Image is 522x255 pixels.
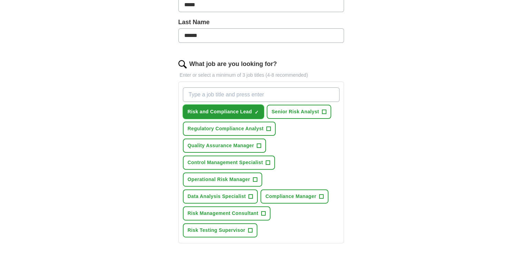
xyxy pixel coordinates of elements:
[188,210,258,217] span: Risk Management Consultant
[183,172,262,187] button: Operational Risk Manager
[183,105,264,119] button: Risk and Compliance Lead✓
[267,105,331,119] button: Senior Risk Analyst
[188,176,250,183] span: Operational Risk Manager
[272,108,319,115] span: Senior Risk Analyst
[265,193,316,200] span: Compliance Manager
[178,18,344,27] label: Last Name
[178,72,344,79] p: Enter or select a minimum of 3 job titles (4-8 recommended)
[260,189,328,204] button: Compliance Manager
[188,108,252,115] span: Risk and Compliance Lead
[255,110,259,115] span: ✓
[183,189,258,204] button: Data Analysis Specialist
[183,139,266,153] button: Quality Assurance Manager
[183,206,270,220] button: Risk Management Consultant
[178,60,187,68] img: search.png
[183,87,339,102] input: Type a job title and press enter
[188,142,254,149] span: Quality Assurance Manager
[188,227,245,234] span: Risk Testing Supervisor
[183,223,257,237] button: Risk Testing Supervisor
[188,125,264,132] span: Regulatory Compliance Analyst
[183,155,275,170] button: Control Management Specialist
[183,122,276,136] button: Regulatory Compliance Analyst
[188,159,263,166] span: Control Management Specialist
[188,193,246,200] span: Data Analysis Specialist
[189,59,277,69] label: What job are you looking for?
